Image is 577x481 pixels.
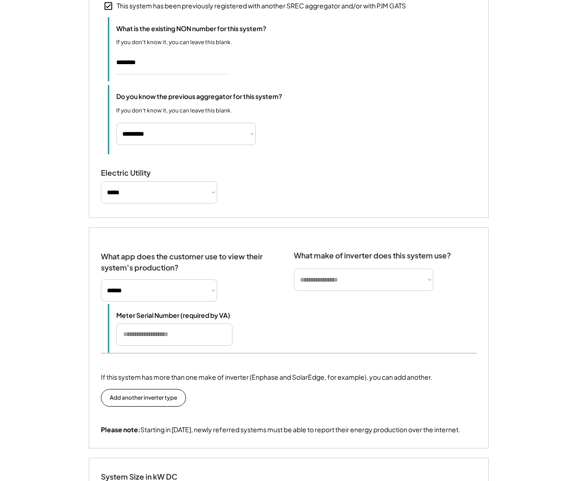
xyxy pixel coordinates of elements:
[116,311,230,319] div: Meter Serial Number (required by VA)
[101,389,186,407] button: Add another inverter type
[116,92,282,101] div: Do you know the previous aggregator for this system?
[101,168,194,178] div: Electric Utility
[116,39,232,46] div: If you don't know it, you can leave this blank.
[101,425,140,434] strong: Please note:
[101,242,275,273] div: What app does the customer use to view their system's production?
[101,372,432,382] div: If this system has more than one make of inverter (Enphase and SolarEdge, for example), you can a...
[117,1,406,11] div: This system has been previously registered with another SREC aggregator and/or with PJM GATS
[116,24,266,33] div: What is the existing NON number for this system?
[294,242,451,263] div: What make of inverter does this system use?
[116,107,232,115] div: If you don't know it, you can leave this blank.
[101,425,460,435] div: Starting in [DATE], newly referred systems must be able to report their energy production over th...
